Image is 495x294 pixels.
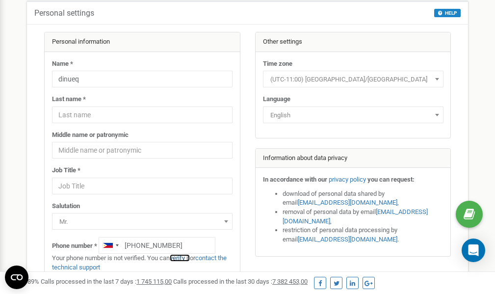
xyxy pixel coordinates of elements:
[5,266,28,289] button: Open CMP widget
[266,73,440,86] span: (UTC-11:00) Pacific/Midway
[52,213,233,230] span: Mr.
[256,149,451,168] div: Information about data privacy
[52,59,73,69] label: Name *
[99,238,122,253] div: Telephone country code
[52,166,80,175] label: Job Title *
[256,32,451,52] div: Other settings
[136,278,172,285] u: 1 745 115,00
[263,71,443,87] span: (UTC-11:00) Pacific/Midway
[283,208,428,225] a: [EMAIL_ADDRESS][DOMAIN_NAME]
[52,142,233,159] input: Middle name or patronymic
[52,178,233,194] input: Job Title
[263,176,327,183] strong: In accordance with our
[462,239,485,262] div: Open Intercom Messenger
[52,71,233,87] input: Name
[52,254,233,272] p: Your phone number is not verified. You can or
[45,32,240,52] div: Personal information
[99,237,215,254] input: +1-800-555-55-55
[55,215,229,229] span: Mr.
[52,254,227,271] a: contact the technical support
[283,208,443,226] li: removal of personal data by email ,
[52,202,80,211] label: Salutation
[263,95,290,104] label: Language
[298,199,397,206] a: [EMAIL_ADDRESS][DOMAIN_NAME]
[298,236,397,243] a: [EMAIL_ADDRESS][DOMAIN_NAME]
[52,131,129,140] label: Middle name or patronymic
[52,241,97,251] label: Phone number *
[283,226,443,244] li: restriction of personal data processing by email .
[52,107,233,123] input: Last name
[41,278,172,285] span: Calls processed in the last 7 days :
[34,9,94,18] h5: Personal settings
[266,108,440,122] span: English
[52,95,86,104] label: Last name *
[173,278,308,285] span: Calls processed in the last 30 days :
[283,189,443,208] li: download of personal data shared by email ,
[170,254,190,262] a: verify it
[329,176,366,183] a: privacy policy
[367,176,415,183] strong: you can request:
[434,9,461,17] button: HELP
[263,59,292,69] label: Time zone
[263,107,443,123] span: English
[272,278,308,285] u: 7 382 453,00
